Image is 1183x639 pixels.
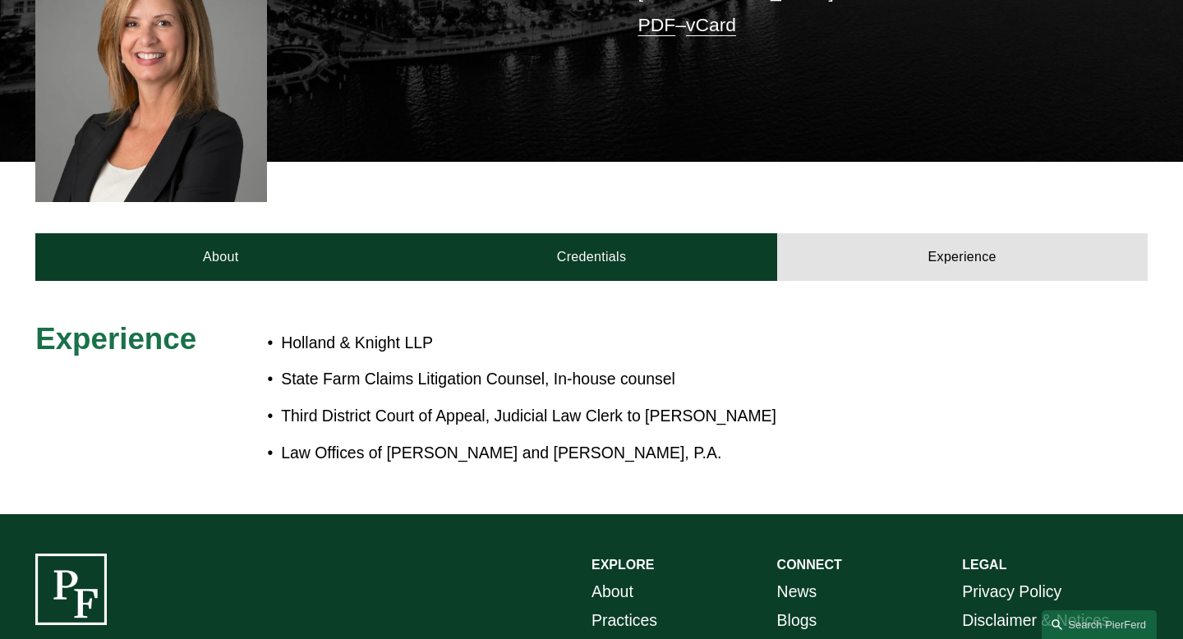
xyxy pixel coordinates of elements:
a: Search this site [1042,610,1157,639]
a: About [591,577,633,606]
strong: CONNECT [777,558,842,572]
strong: EXPLORE [591,558,654,572]
a: Blogs [777,606,817,635]
a: Privacy Policy [962,577,1061,606]
p: Holland & Knight LLP [281,329,1008,357]
p: Third District Court of Appeal, Judicial Law Clerk to [PERSON_NAME] [281,402,1008,430]
strong: LEGAL [962,558,1006,572]
a: Disclaimer & Notices [962,606,1109,635]
p: State Farm Claims Litigation Counsel, In-house counsel [281,365,1008,393]
a: PDF [638,14,675,35]
a: Practices [591,606,657,635]
a: vCard [686,14,736,35]
a: Credentials [406,233,776,281]
a: Experience [777,233,1148,281]
a: News [777,577,817,606]
span: Experience [35,322,196,356]
a: About [35,233,406,281]
p: Law Offices of [PERSON_NAME] and [PERSON_NAME], P.A. [281,439,1008,467]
